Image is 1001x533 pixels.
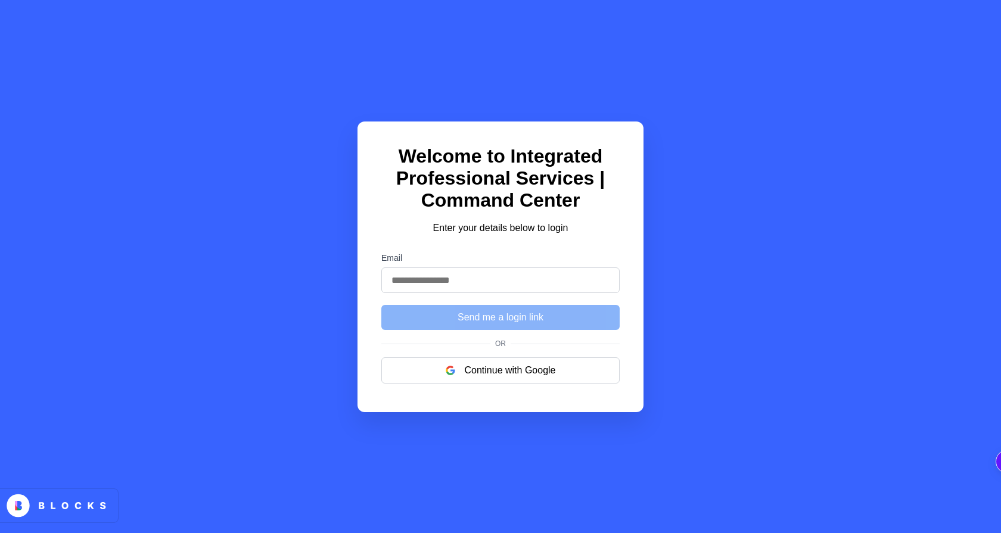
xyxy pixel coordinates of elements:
[446,366,455,375] img: google logo
[490,339,511,348] span: Or
[381,305,620,330] button: Send me a login link
[381,221,620,235] p: Enter your details below to login
[381,145,620,211] h1: Welcome to Integrated Professional Services | Command Center
[381,357,620,384] button: Continue with Google
[381,253,620,263] label: Email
